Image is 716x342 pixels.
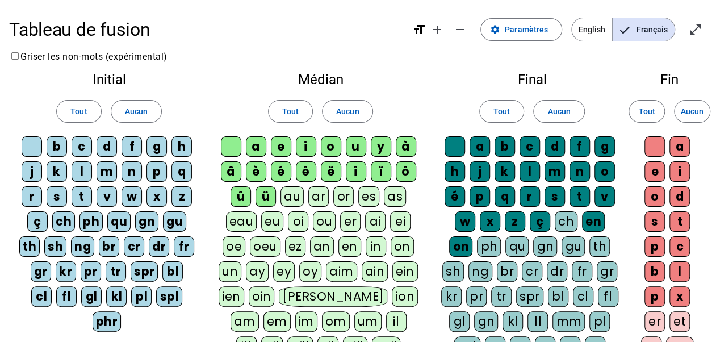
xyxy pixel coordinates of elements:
div: ll [527,311,548,332]
button: Augmenter la taille de la police [426,18,449,41]
div: bl [162,261,183,282]
div: ch [52,211,75,232]
div: ô [396,161,416,182]
mat-button-toggle-group: Language selection [571,18,675,41]
div: cl [31,286,52,307]
div: ch [555,211,577,232]
mat-icon: remove [453,23,467,36]
div: in [366,236,386,257]
div: s [644,211,665,232]
span: Tout [70,105,87,118]
div: h [445,161,465,182]
div: on [391,236,414,257]
div: g [594,136,615,157]
div: n [570,161,590,182]
div: x [480,211,500,232]
div: es [358,186,379,207]
div: ï [371,161,391,182]
div: o [594,161,615,182]
span: Français [613,18,675,41]
div: o [644,186,665,207]
div: spr [131,261,158,282]
div: au [280,186,304,207]
div: v [97,186,117,207]
div: e [644,161,665,182]
div: aim [326,261,357,282]
div: j [470,161,490,182]
mat-icon: open_in_full [689,23,702,36]
div: b [644,261,665,282]
div: en [338,236,361,257]
div: f [122,136,142,157]
div: ê [296,161,316,182]
div: ng [468,261,492,282]
div: et [669,311,690,332]
input: Griser les non-mots (expérimental) [11,52,19,60]
div: phr [93,311,122,332]
div: kl [503,311,523,332]
div: ay [246,261,269,282]
div: â [221,161,241,182]
div: fr [572,261,592,282]
div: oin [249,286,275,307]
h2: Médian [218,73,422,86]
button: Tout [268,100,313,123]
div: ein [392,261,418,282]
div: mm [552,311,585,332]
div: g [146,136,167,157]
span: Tout [493,105,510,118]
div: en [582,211,605,232]
div: un [219,261,241,282]
div: an [310,236,334,257]
div: qu [505,236,529,257]
span: Aucun [336,105,359,118]
div: ez [285,236,305,257]
div: è [246,161,266,182]
div: p [146,161,167,182]
div: î [346,161,366,182]
div: on [449,236,472,257]
label: Griser les non-mots (expérimental) [9,51,168,62]
div: d [545,136,565,157]
div: r [520,186,540,207]
div: gn [533,236,557,257]
div: eau [226,211,257,232]
div: gr [31,261,51,282]
button: Paramètres [480,18,562,41]
div: eu [261,211,283,232]
div: ey [273,261,295,282]
div: spr [516,286,543,307]
div: fr [174,236,194,257]
div: kr [56,261,76,282]
button: Tout [56,100,101,123]
div: e [271,136,291,157]
button: Aucun [674,100,710,123]
div: gr [597,261,617,282]
div: as [384,186,406,207]
div: pl [589,311,610,332]
div: p [644,236,665,257]
div: w [122,186,142,207]
div: y [371,136,391,157]
div: ion [392,286,418,307]
div: ü [256,186,276,207]
div: t [72,186,92,207]
div: ph [477,236,501,257]
div: s [545,186,565,207]
span: Tout [638,105,655,118]
div: um [354,311,382,332]
div: t [570,186,590,207]
div: ng [71,236,94,257]
div: [PERSON_NAME] [279,286,387,307]
div: q [495,186,515,207]
div: n [122,161,142,182]
div: om [322,311,350,332]
div: z [505,211,525,232]
div: û [231,186,251,207]
div: b [495,136,515,157]
div: r [22,186,42,207]
div: cl [573,286,593,307]
div: sh [44,236,66,257]
div: u [346,136,366,157]
div: qu [107,211,131,232]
